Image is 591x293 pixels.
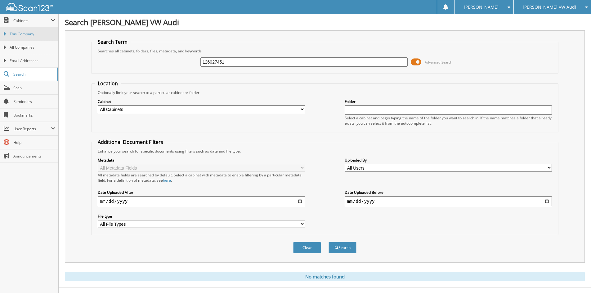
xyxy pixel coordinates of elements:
button: Clear [293,242,321,253]
legend: Search Term [95,38,131,45]
a: here [163,178,171,183]
span: Announcements [13,153,55,159]
label: Date Uploaded Before [345,190,552,195]
span: [PERSON_NAME] [464,5,499,9]
label: Metadata [98,158,305,163]
div: Searches all cabinets, folders, files, metadata, and keywords [95,48,555,54]
img: scan123-logo-white.svg [6,3,53,11]
label: Uploaded By [345,158,552,163]
span: Reminders [13,99,55,104]
label: Cabinet [98,99,305,104]
span: [PERSON_NAME] VW Audi [523,5,576,9]
input: start [98,196,305,206]
span: Email Addresses [10,58,55,64]
span: User Reports [13,126,51,131]
label: File type [98,214,305,219]
span: Help [13,140,55,145]
span: Search [13,72,54,77]
div: All metadata fields are searched by default. Select a cabinet with metadata to enable filtering b... [98,172,305,183]
h1: Search [PERSON_NAME] VW Audi [65,17,585,27]
span: Scan [13,85,55,91]
div: Select a cabinet and begin typing the name of the folder you want to search in. If the name match... [345,115,552,126]
button: Search [329,242,356,253]
legend: Additional Document Filters [95,139,166,145]
span: Advanced Search [425,60,452,64]
iframe: Chat Widget [560,263,591,293]
label: Date Uploaded After [98,190,305,195]
span: This Company [10,31,55,37]
div: Enhance your search for specific documents using filters such as date and file type. [95,149,555,154]
legend: Location [95,80,121,87]
span: Cabinets [13,18,51,23]
span: All Companies [10,45,55,50]
div: No matches found [65,272,585,281]
input: end [345,196,552,206]
span: Bookmarks [13,113,55,118]
div: Optionally limit your search to a particular cabinet or folder [95,90,555,95]
label: Folder [345,99,552,104]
